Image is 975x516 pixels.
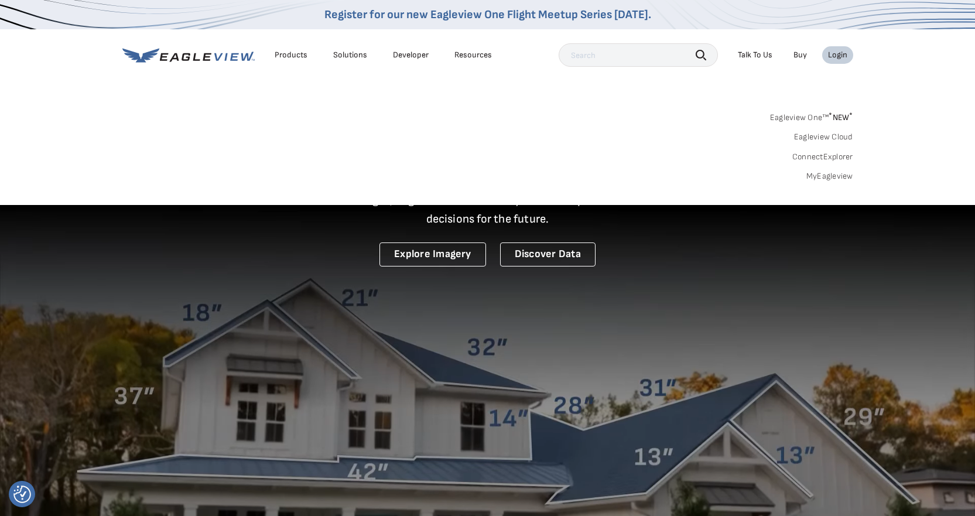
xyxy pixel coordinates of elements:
[275,50,307,60] div: Products
[379,242,486,266] a: Explore Imagery
[806,171,853,182] a: MyEagleview
[13,486,31,503] button: Consent Preferences
[794,132,853,142] a: Eagleview Cloud
[324,8,651,22] a: Register for our new Eagleview One Flight Meetup Series [DATE].
[829,112,853,122] span: NEW
[333,50,367,60] div: Solutions
[393,50,429,60] a: Developer
[559,43,718,67] input: Search
[738,50,772,60] div: Talk To Us
[13,486,31,503] img: Revisit consent button
[770,109,853,122] a: Eagleview One™*NEW*
[792,152,853,162] a: ConnectExplorer
[500,242,596,266] a: Discover Data
[793,50,807,60] a: Buy
[454,50,492,60] div: Resources
[828,50,847,60] div: Login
